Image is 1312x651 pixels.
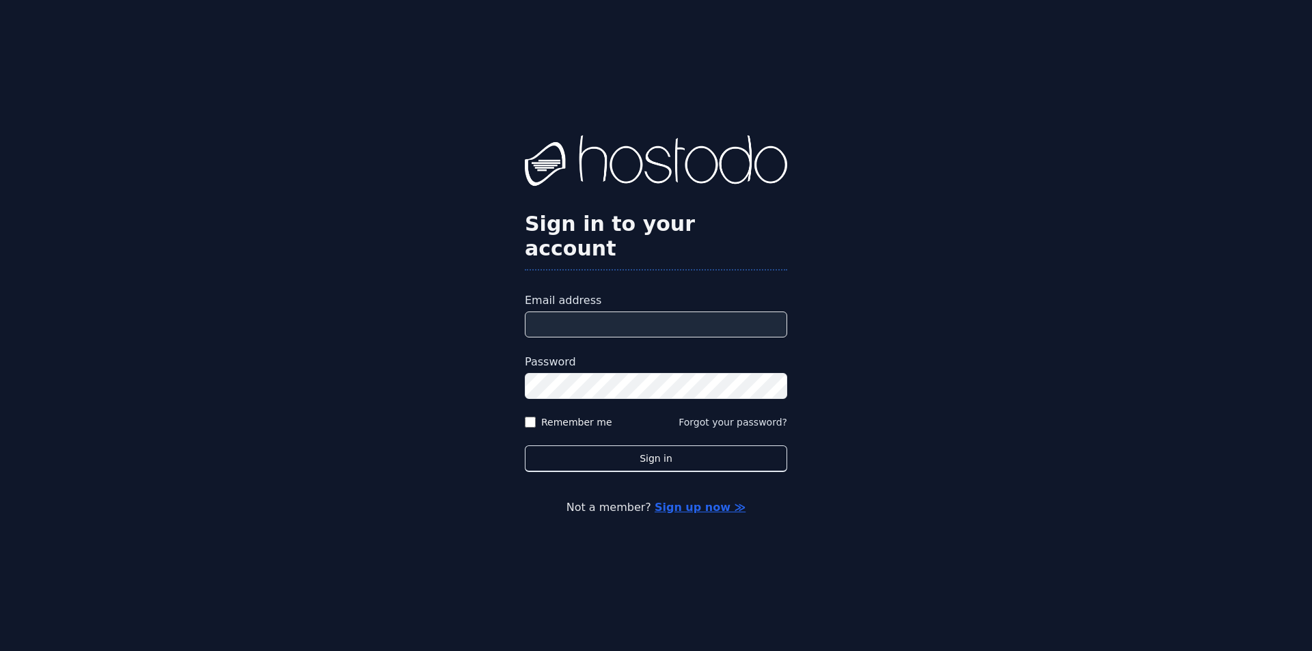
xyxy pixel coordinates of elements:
[541,415,612,429] label: Remember me
[525,354,787,370] label: Password
[525,292,787,309] label: Email address
[655,501,746,514] a: Sign up now ≫
[679,415,787,429] button: Forgot your password?
[66,499,1246,516] p: Not a member?
[525,212,787,261] h2: Sign in to your account
[525,445,787,472] button: Sign in
[525,135,787,190] img: Hostodo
